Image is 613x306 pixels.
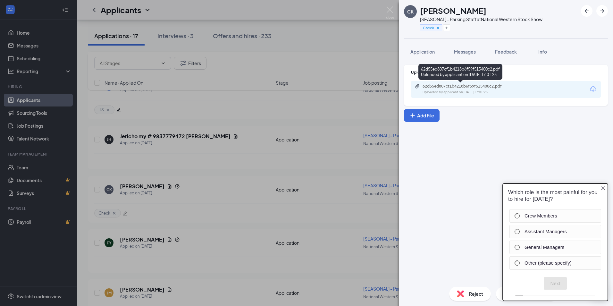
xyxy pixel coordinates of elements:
[410,49,435,55] span: Application
[581,5,592,17] button: ArrowLeftNew
[407,8,414,15] div: CK
[415,84,519,95] a: Paperclip62d55ed807cf1b4218b6f59f515400c2.pdfUploaded by applicant on [DATE] 17:01:28
[583,7,591,15] svg: ArrowLeftNew
[443,24,450,31] button: Plus
[498,177,613,306] iframe: Sprig User Feedback Dialog
[445,26,449,30] svg: Plus
[436,26,440,30] svg: Cross
[495,49,517,55] span: Feedback
[415,84,420,89] svg: Paperclip
[454,49,476,55] span: Messages
[418,64,502,80] div: 62d55ed807cf1b4218b6f59f515400c2.pdf Uploaded by applicant on [DATE] 17:01:28
[538,49,547,55] span: Info
[404,109,440,122] button: Add FilePlus
[423,90,519,95] div: Uploaded by applicant on [DATE] 17:01:28
[423,84,512,89] div: 62d55ed807cf1b4218b6f59f515400c2.pdf
[420,5,486,16] h1: [PERSON_NAME]
[411,70,601,75] div: Upload Resume
[596,5,608,17] button: ArrowRight
[598,7,606,15] svg: ArrowRight
[423,25,434,30] span: Check
[469,290,483,297] span: Reject
[420,16,542,22] div: [SEASONAL] - Parking Staff at National Western Stock Show
[589,85,597,93] svg: Download
[409,112,416,119] svg: Plus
